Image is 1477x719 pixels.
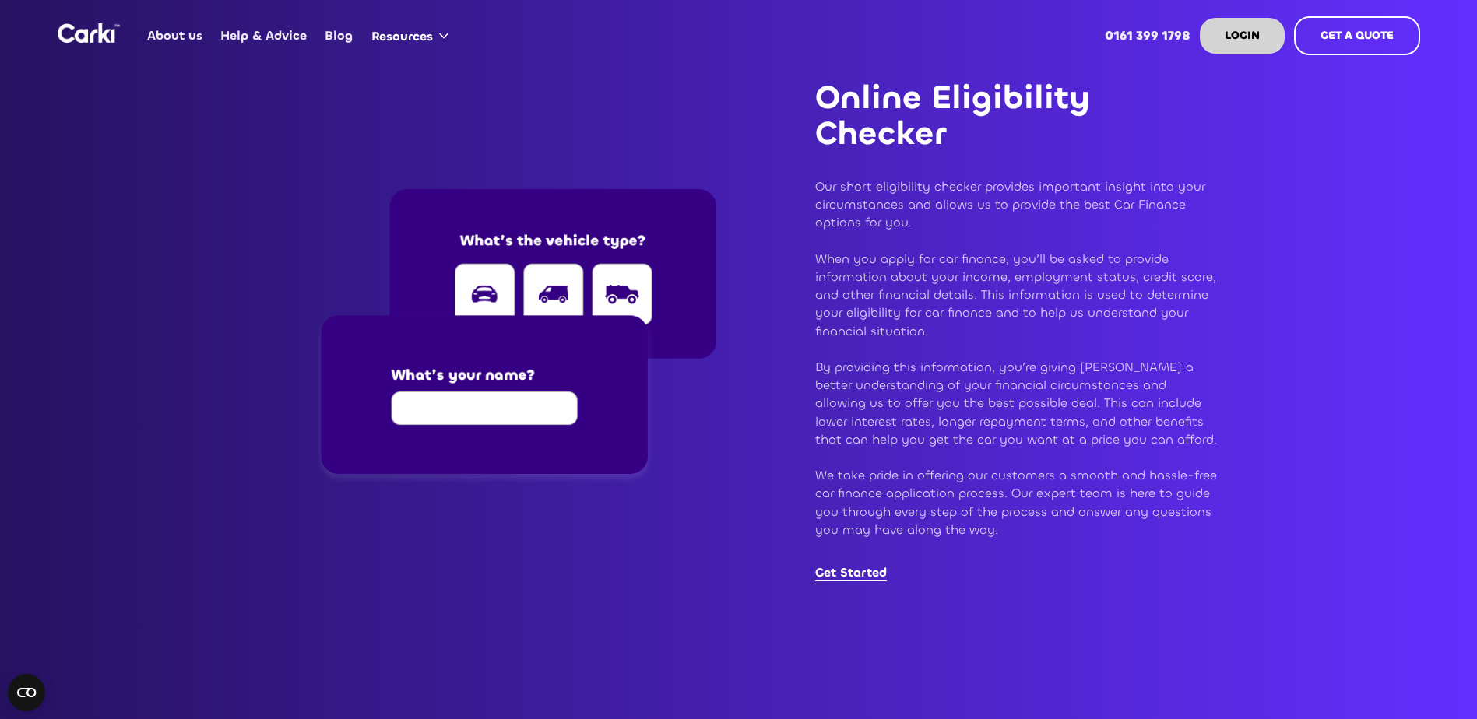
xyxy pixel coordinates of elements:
strong: LOGIN [1225,28,1260,43]
a: 0161 399 1798 [1095,5,1199,66]
strong: GET A QUOTE [1321,28,1394,43]
a: home [58,23,120,43]
a: Help & Advice [212,5,316,66]
img: Logo [58,23,120,43]
a: Blog [316,5,362,66]
a: Get Started [815,564,887,581]
strong: 0161 399 1798 [1105,27,1190,44]
a: GET A QUOTE [1294,16,1420,55]
div: Resources [362,6,464,65]
a: About us [139,5,212,66]
a: LOGIN [1200,18,1285,54]
p: Our short eligibility checker provides important insight into your circumstances and allows us to... [815,177,1219,538]
div: Resources [371,28,433,45]
button: Open CMP widget [8,674,45,711]
p: Online Eligibility Checker [815,80,1219,152]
